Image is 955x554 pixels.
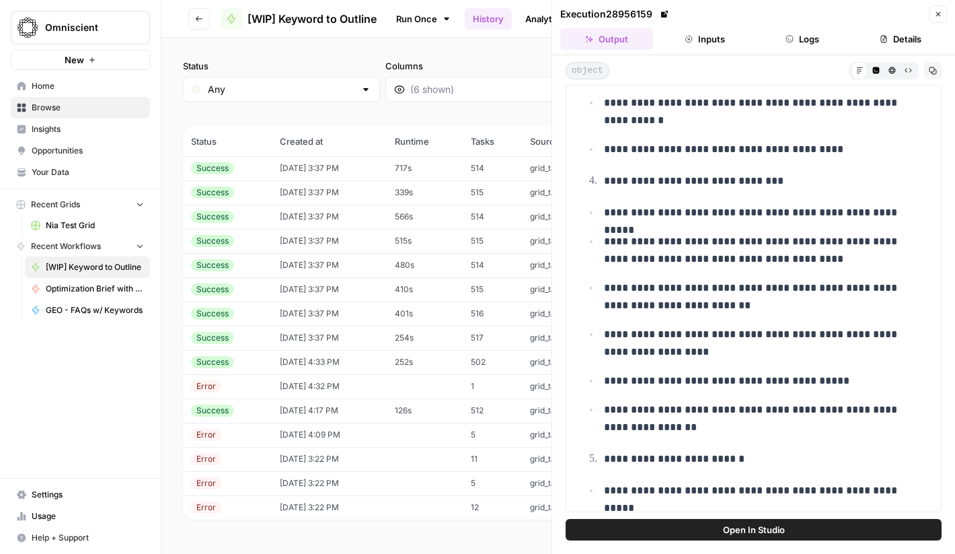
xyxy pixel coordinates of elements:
[387,350,463,374] td: 252s
[463,374,523,399] td: 1
[11,236,150,256] button: Recent Workflows
[658,28,751,50] button: Inputs
[46,219,144,232] span: Nia Test Grid
[463,350,523,374] td: 502
[11,506,150,527] a: Usage
[463,423,523,447] td: 5
[522,156,602,180] td: grid_table
[522,253,602,277] td: grid_table
[46,283,144,295] span: Optimization Brief with Keyword & URL
[191,259,234,271] div: Success
[32,123,144,135] span: Insights
[25,278,150,300] a: Optimization Brief with Keyword & URL
[387,229,463,253] td: 515s
[272,277,387,302] td: [DATE] 3:37 PM
[25,256,150,278] a: [WIP] Keyword to Outline
[465,8,512,30] a: History
[32,145,144,157] span: Opportunities
[272,326,387,350] td: [DATE] 3:37 PM
[191,162,234,174] div: Success
[463,302,523,326] td: 516
[208,83,355,96] input: Any
[191,235,234,247] div: Success
[522,180,602,205] td: grid_table
[191,332,234,344] div: Success
[191,477,221,489] div: Error
[385,59,582,73] label: Columns
[522,277,602,302] td: grid_table
[191,405,234,417] div: Success
[387,326,463,350] td: 254s
[191,211,234,223] div: Success
[387,156,463,180] td: 717s
[566,62,609,79] span: object
[32,532,144,544] span: Help + Support
[566,519,942,541] button: Open In Studio
[522,447,602,471] td: grid_table
[463,495,523,520] td: 12
[463,277,523,302] td: 515
[183,102,933,127] span: (15 records)
[65,53,84,67] span: New
[463,399,523,423] td: 512
[463,253,523,277] td: 514
[11,118,150,140] a: Insights
[272,423,387,447] td: [DATE] 4:09 PM
[463,127,523,156] th: Tasks
[272,447,387,471] td: [DATE] 3:22 PM
[463,180,523,205] td: 515
[11,75,150,97] a: Home
[522,374,602,399] td: grid_table
[723,523,785,536] span: Open In Studio
[517,8,572,30] a: Analytics
[11,484,150,506] a: Settings
[191,308,234,320] div: Success
[31,240,101,252] span: Recent Workflows
[191,501,221,514] div: Error
[522,471,602,495] td: grid_table
[191,283,234,296] div: Success
[183,59,380,73] label: Status
[46,261,144,273] span: [WIP] Keyword to Outline
[463,326,523,350] td: 517
[272,302,387,326] td: [DATE] 3:37 PM
[463,229,523,253] td: 515
[387,127,463,156] th: Runtime
[522,229,602,253] td: grid_table
[272,127,387,156] th: Created at
[191,186,234,199] div: Success
[522,399,602,423] td: grid_table
[272,253,387,277] td: [DATE] 3:37 PM
[387,277,463,302] td: 410s
[463,156,523,180] td: 514
[11,195,150,215] button: Recent Grids
[191,453,221,465] div: Error
[387,205,463,229] td: 566s
[46,304,144,316] span: GEO - FAQs w/ Keywords
[272,399,387,423] td: [DATE] 4:17 PM
[387,180,463,205] td: 339s
[522,127,602,156] th: Source
[11,140,150,162] a: Opportunities
[191,380,221,392] div: Error
[11,162,150,183] a: Your Data
[272,495,387,520] td: [DATE] 3:22 PM
[522,350,602,374] td: grid_table
[32,102,144,114] span: Browse
[25,215,150,236] a: Nia Test Grid
[387,7,459,30] a: Run Once
[522,302,602,326] td: grid_table
[25,300,150,321] a: GEO - FAQs w/ Keywords
[522,495,602,520] td: grid_table
[522,326,602,350] td: grid_table
[11,50,150,70] button: New
[854,28,947,50] button: Details
[247,11,377,27] span: [WIP] Keyword to Outline
[32,166,144,178] span: Your Data
[11,11,150,44] button: Workspace: Omniscient
[463,471,523,495] td: 5
[31,199,80,211] span: Recent Grids
[522,423,602,447] td: grid_table
[272,156,387,180] td: [DATE] 3:37 PM
[463,205,523,229] td: 514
